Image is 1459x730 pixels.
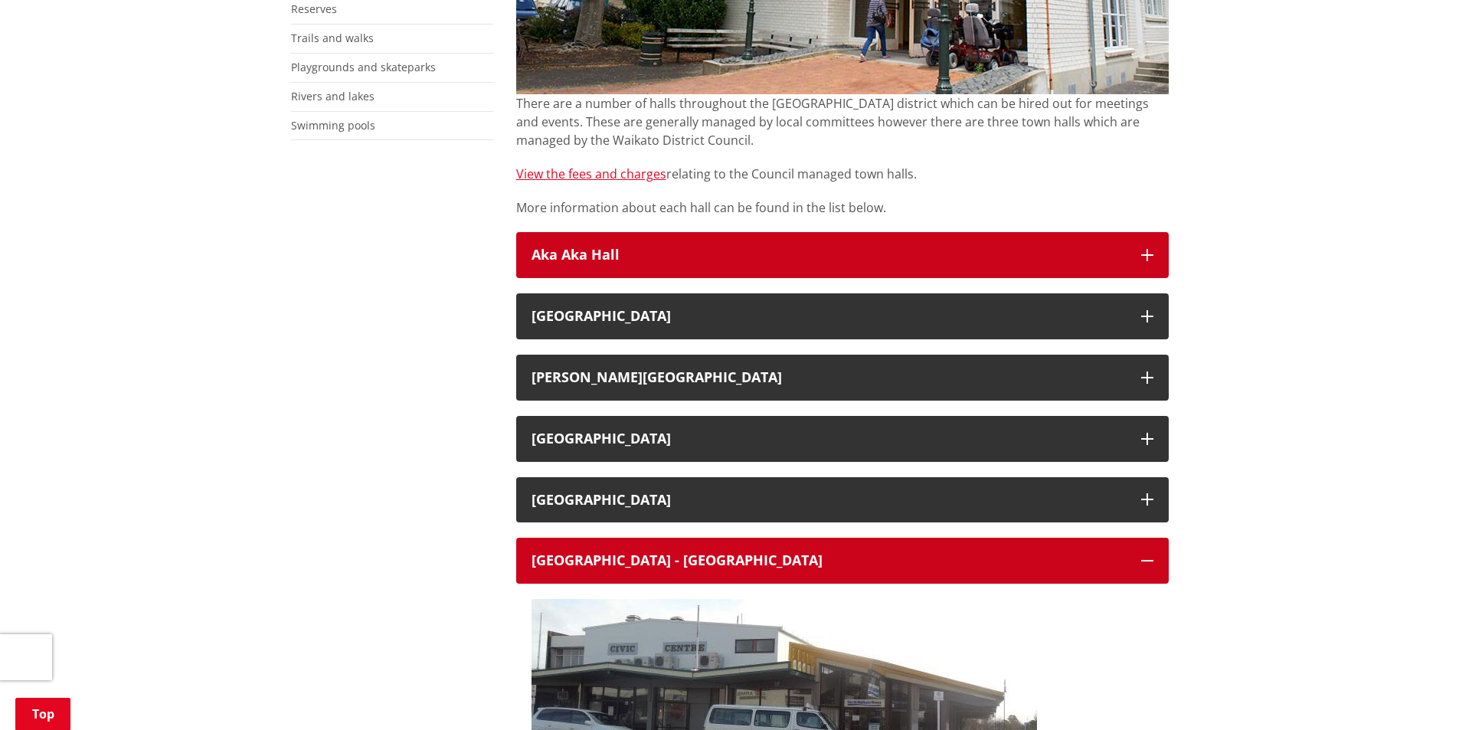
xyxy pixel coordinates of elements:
[532,493,1126,508] h3: [GEOGRAPHIC_DATA]
[516,165,1169,183] p: relating to the Council managed town halls.
[532,247,1126,263] h3: Aka Aka Hall
[291,60,436,74] a: Playgrounds and skateparks
[516,355,1169,401] button: [PERSON_NAME][GEOGRAPHIC_DATA]
[532,553,1126,568] h3: [GEOGRAPHIC_DATA] - [GEOGRAPHIC_DATA]
[516,293,1169,339] button: [GEOGRAPHIC_DATA]
[1389,666,1444,721] iframe: Messenger Launcher
[516,416,1169,462] button: [GEOGRAPHIC_DATA]
[15,698,70,730] a: Top
[291,89,375,103] a: Rivers and lakes
[291,118,375,133] a: Swimming pools
[291,31,374,45] a: Trails and walks
[516,94,1169,149] p: There are a number of halls throughout the [GEOGRAPHIC_DATA] district which can be hired out for ...
[516,165,666,182] a: View the fees and charges
[291,2,337,16] a: Reserves
[516,198,1169,217] p: More information about each hall can be found in the list below.
[532,431,1126,447] h3: [GEOGRAPHIC_DATA]
[516,477,1169,523] button: [GEOGRAPHIC_DATA]
[516,538,1169,584] button: [GEOGRAPHIC_DATA] - [GEOGRAPHIC_DATA]
[532,370,1126,385] div: [PERSON_NAME][GEOGRAPHIC_DATA]
[516,232,1169,278] button: Aka Aka Hall
[532,309,1126,324] h3: [GEOGRAPHIC_DATA]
